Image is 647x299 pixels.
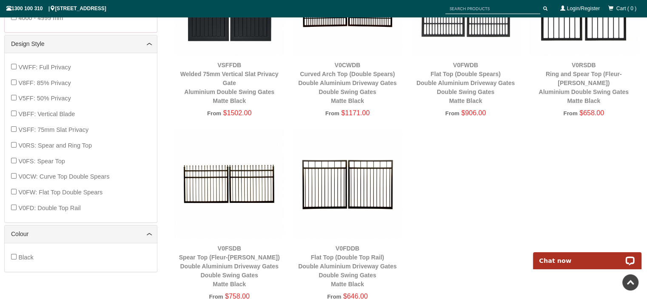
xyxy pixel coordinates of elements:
span: VWFF: Full Privacy [18,64,71,71]
img: V0FDDB - Flat Top (Double Top Rail) - Double Aluminium Driveway Gates - Double Swing Gates - Matt... [293,129,402,239]
iframe: LiveChat chat widget [527,242,647,269]
span: V0RS: Spear and Ring Top [18,142,92,149]
a: V0CWDBCurved Arch Top (Double Spears)Double Aluminium Driveway GatesDouble Swing GatesMatte Black [298,62,396,104]
span: VBFF: Vertical Blade [18,111,75,117]
a: Colour [11,230,151,239]
span: From [325,110,339,117]
span: $906.00 [461,109,486,117]
span: V0CW: Curve Top Double Spears [18,173,109,180]
a: VSFFDBWelded 75mm Vertical Slat Privacy GateAluminium Double Swing GatesMatte Black [180,62,279,104]
span: V8FF: 85% Privacy [18,80,71,86]
span: From [445,110,459,117]
a: V0RSDBRing and Spear Top (Fleur-[PERSON_NAME])Aluminium Double Swing GatesMatte Black [539,62,629,104]
span: 1300 100 310 | [STREET_ADDRESS] [6,6,106,11]
span: V0FS: Spear Top [18,158,65,165]
span: V0FW: Flat Top Double Spears [18,189,103,196]
span: V5FF: 50% Privacy [18,95,71,102]
span: From [207,110,221,117]
span: $1502.00 [223,109,252,117]
span: Cart ( 0 ) [616,6,636,11]
a: V0FSDBSpear Top (Fleur-[PERSON_NAME])Double Aluminium Driveway GatesDouble Swing GatesMatte Black [179,245,280,288]
a: V0FDDBFlat Top (Double Top Rail)Double Aluminium Driveway GatesDouble Swing GatesMatte Black [298,245,396,288]
a: Login/Register [567,6,600,11]
span: V0FD: Double Top Rail [18,205,80,211]
span: $1171.00 [341,109,370,117]
img: V0FSDB - Spear Top (Fleur-de-lis) - Double Aluminium Driveway Gates - Double Swing Gates - Matte ... [174,129,284,239]
span: Black [18,254,33,261]
span: From [563,110,577,117]
input: SEARCH PRODUCTS [445,3,540,14]
span: $658.00 [579,109,604,117]
span: 4000 - 4999 mm [18,14,63,21]
a: V0FWDBFlat Top (Double Spears)Double Aluminium Driveway GatesDouble Swing GatesMatte Black [416,62,515,104]
a: Design Style [11,40,151,48]
span: VSFF: 75mm Slat Privacy [18,126,88,133]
